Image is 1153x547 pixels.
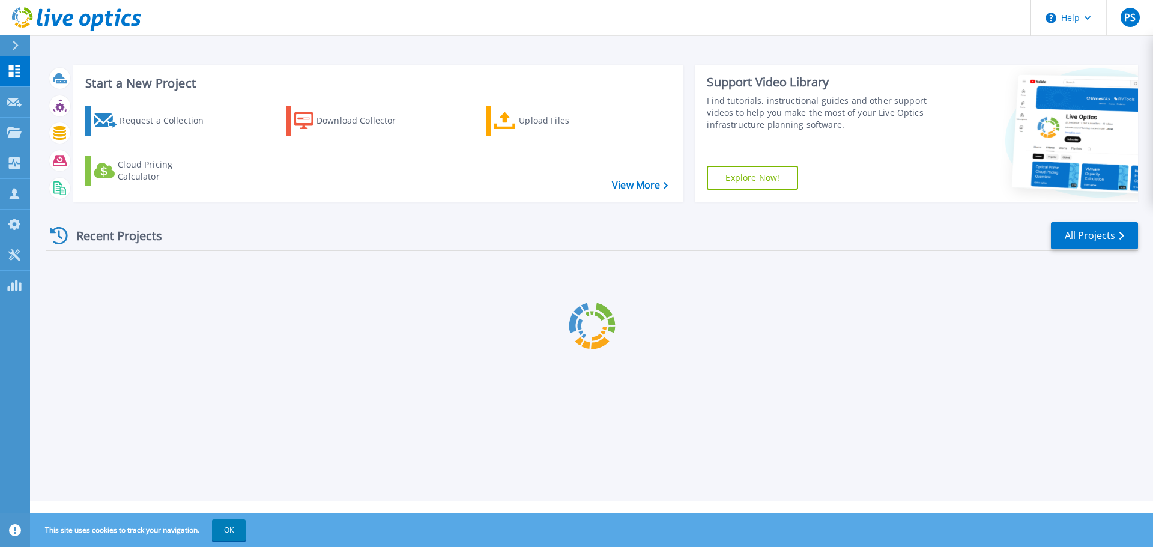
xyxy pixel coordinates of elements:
[46,221,178,250] div: Recent Projects
[85,77,668,90] h3: Start a New Project
[519,109,615,133] div: Upload Files
[486,106,620,136] a: Upload Files
[707,95,933,131] div: Find tutorials, instructional guides and other support videos to help you make the most of your L...
[707,74,933,90] div: Support Video Library
[212,519,246,541] button: OK
[316,109,413,133] div: Download Collector
[707,166,798,190] a: Explore Now!
[286,106,420,136] a: Download Collector
[33,519,246,541] span: This site uses cookies to track your navigation.
[85,156,219,186] a: Cloud Pricing Calculator
[120,109,216,133] div: Request a Collection
[1124,13,1136,22] span: PS
[118,159,214,183] div: Cloud Pricing Calculator
[612,180,668,191] a: View More
[1051,222,1138,249] a: All Projects
[85,106,219,136] a: Request a Collection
